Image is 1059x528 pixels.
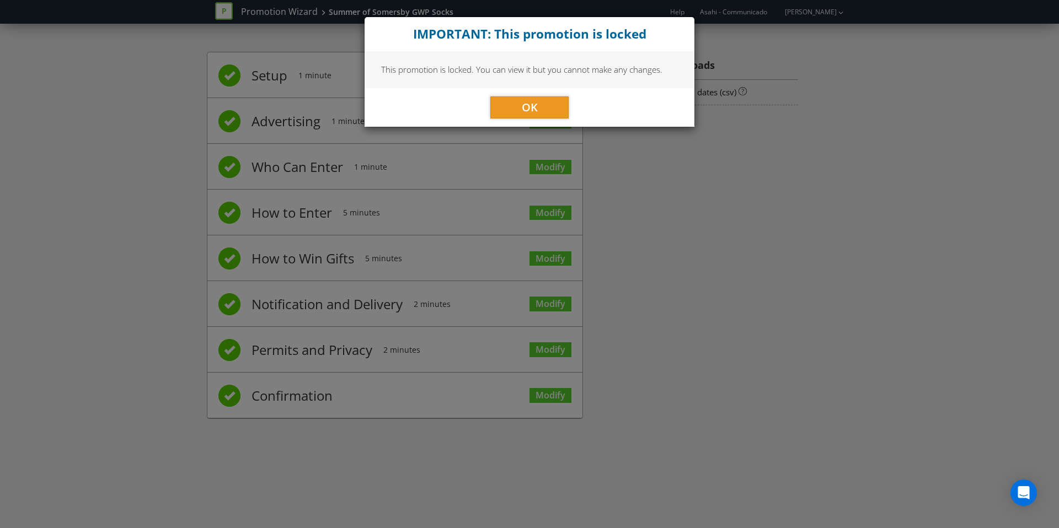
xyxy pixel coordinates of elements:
[365,51,694,88] div: This promotion is locked. You can view it but you cannot make any changes.
[365,17,694,51] div: Close
[490,96,569,118] button: OK
[1010,479,1037,506] div: Open Intercom Messenger
[522,100,538,115] span: OK
[413,25,646,42] strong: IMPORTANT: This promotion is locked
